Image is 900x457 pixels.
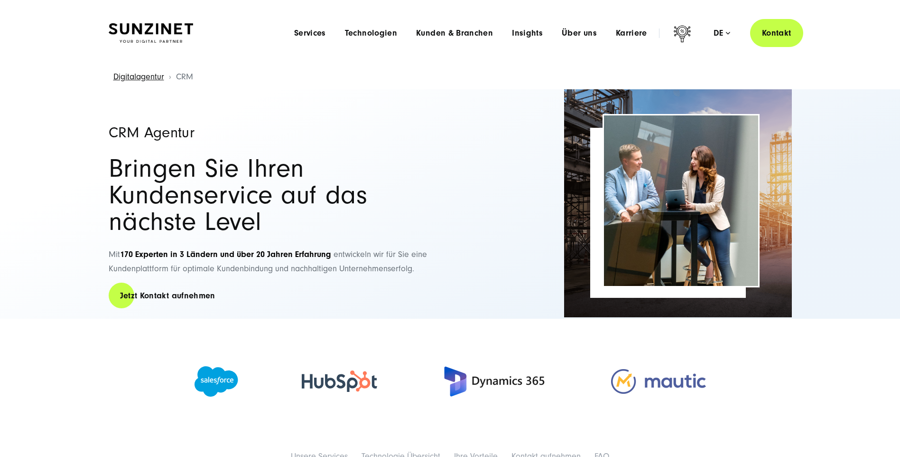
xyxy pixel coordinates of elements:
img: Mautic Agentur - Full-Service CRM Agentur SUNZINET [611,369,706,394]
h1: CRM Agentur [109,125,441,140]
div: Mit entwickeln wir für Sie eine Kundenplattform für optimale Kundenbindung und nachhaltigen Unter... [109,89,441,319]
img: SUNZINET Full Service Digital Agentur [109,23,193,43]
a: Jetzt Kontakt aufnehmen [109,282,227,309]
a: Insights [512,29,543,38]
a: Kontakt [750,19,803,47]
strong: 170 Experten in 3 Ländern und über 20 Jahren Erfahrung [120,249,331,259]
a: Kunden & Branchen [416,29,493,38]
a: Digitalagentur [113,72,164,82]
div: de [714,29,730,38]
img: Microsoft Dynamics Agentur 365 - Full-Service CRM Agentur SUNZINET [441,352,547,411]
img: CRM Agentur Header | Kunde und Berater besprechen etwas an einem Laptop [604,115,758,286]
a: Karriere [616,29,647,38]
a: Technologien [345,29,397,38]
img: Full-Service CRM Agentur SUNZINET [564,89,792,317]
img: Salesforce Partner Agentur - Full-Service CRM Agentur SUNZINET [195,366,238,397]
img: HubSpot Gold Partner Agentur - Full-Service CRM Agentur SUNZINET [302,371,377,392]
span: CRM [176,72,193,82]
h2: Bringen Sie Ihren Kundenservice auf das nächste Level [109,155,441,235]
a: Über uns [562,29,597,38]
a: Services [294,29,326,38]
